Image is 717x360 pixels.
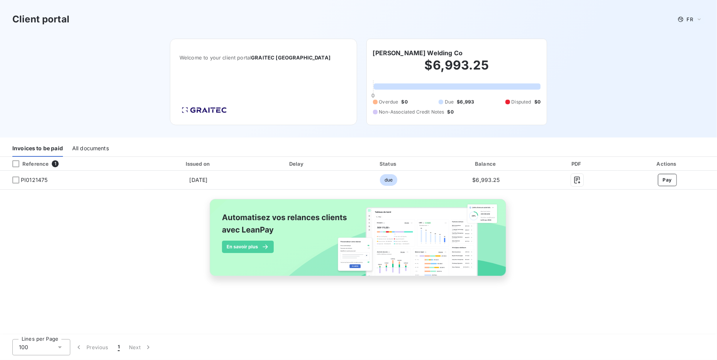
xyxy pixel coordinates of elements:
span: 100 [19,343,28,351]
div: Invoices to be paid [12,141,63,157]
span: 1 [118,343,120,351]
span: $6,993.25 [472,177,500,183]
div: Status [344,160,434,168]
button: Pay [658,174,677,186]
div: Balance [437,160,536,168]
div: Issued on [146,160,251,168]
span: 1 [52,160,59,167]
span: [DATE] [189,177,207,183]
span: Welcome to your client portal [180,54,347,61]
img: banner [203,194,515,289]
span: Overdue [379,98,398,105]
span: 0 [371,92,375,98]
div: Actions [619,160,715,168]
span: Due [445,98,454,105]
div: All documents [72,141,109,157]
div: Delay [254,160,340,168]
span: PI0121475 [21,176,47,184]
button: 1 [113,339,124,355]
span: $0 [447,109,454,115]
h3: Client portal [12,12,69,26]
div: PDF [539,160,616,168]
button: Next [124,339,157,355]
img: Company logo [180,105,229,115]
span: Disputed [512,98,531,105]
h6: [PERSON_NAME] Welding Co [373,48,463,58]
h2: $6,993.25 [373,58,541,81]
span: $0 [402,98,408,105]
span: Non-Associated Credit Notes [379,109,444,115]
span: GRAITEC [GEOGRAPHIC_DATA] [251,54,331,61]
div: Reference [6,160,49,167]
span: $0 [534,98,541,105]
span: due [380,174,397,186]
span: $6,993 [457,98,474,105]
span: FR [687,16,693,22]
button: Previous [70,339,113,355]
